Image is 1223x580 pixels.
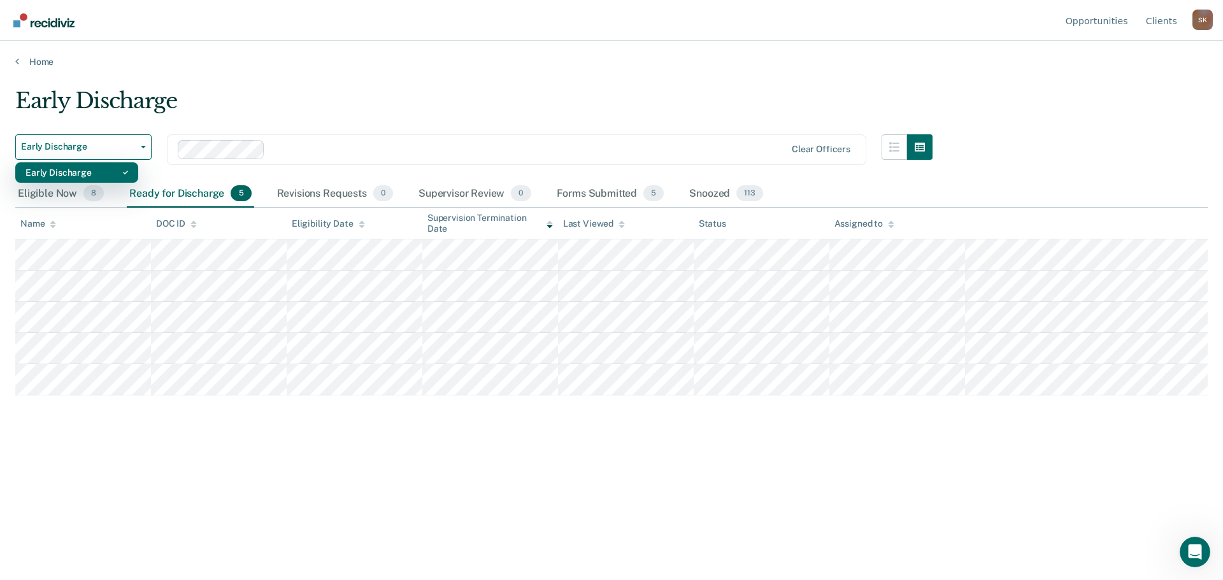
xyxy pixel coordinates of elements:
div: Last Viewed [563,218,625,229]
span: 8 [83,185,104,202]
div: Name [20,218,56,229]
span: 5 [231,185,251,202]
button: Early Discharge [15,134,152,160]
div: Early Discharge [15,88,933,124]
div: Snoozed113 [687,180,766,208]
div: Early Discharge [25,162,128,183]
div: Supervisor Review0 [416,180,534,208]
div: Status [699,218,726,229]
div: Ready for Discharge5 [127,180,254,208]
div: Supervision Termination Date [427,213,553,234]
span: 5 [643,185,664,202]
a: Home [15,56,1208,67]
div: Dropdown Menu [15,162,138,183]
div: S K [1192,10,1213,30]
span: 113 [736,185,763,202]
div: Eligibility Date [292,218,365,229]
span: Early Discharge [21,141,136,152]
button: Profile dropdown button [1192,10,1213,30]
iframe: Intercom live chat [1180,537,1210,567]
span: 0 [373,185,393,202]
div: Eligible Now8 [15,180,106,208]
div: Revisions Requests0 [275,180,396,208]
div: Clear officers [792,144,850,155]
div: Assigned to [834,218,894,229]
div: DOC ID [156,218,197,229]
span: 0 [511,185,531,202]
div: Forms Submitted5 [554,180,667,208]
img: Recidiviz [13,13,75,27]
